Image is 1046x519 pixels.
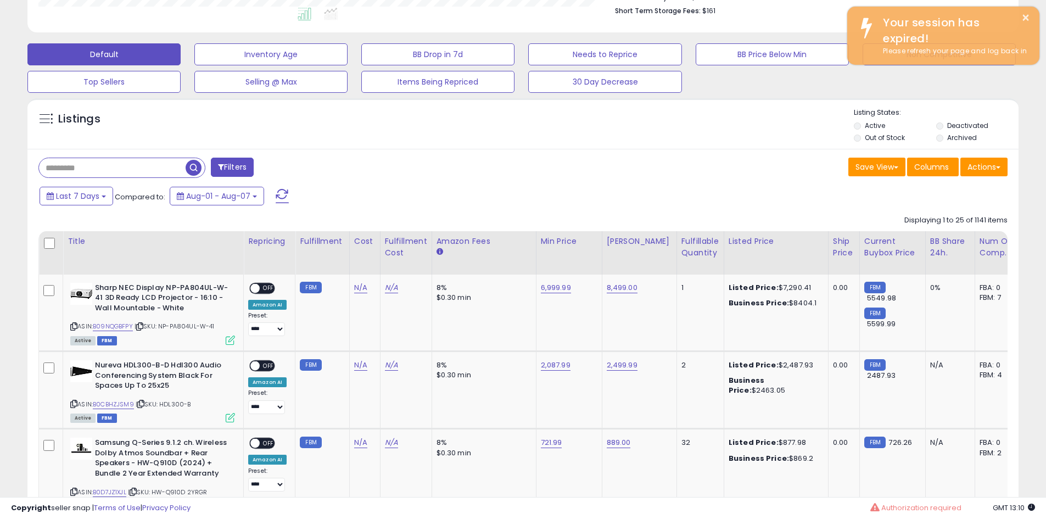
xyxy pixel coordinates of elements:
[186,191,250,202] span: Aug-01 - Aug-07
[864,359,886,371] small: FBM
[11,503,51,513] strong: Copyright
[960,158,1008,176] button: Actions
[93,322,133,331] a: B09NQGBFPY
[865,121,885,130] label: Active
[729,453,789,464] b: Business Price:
[70,360,92,382] img: 21AbbqDuQWL._SL40_.jpg
[904,215,1008,226] div: Displaying 1 to 25 of 1141 items
[70,414,96,423] span: All listings currently available for purchase on Amazon
[194,71,348,93] button: Selling @ Max
[833,360,851,370] div: 0.00
[947,133,977,142] label: Archived
[115,192,165,202] span: Compared to:
[729,282,779,293] b: Listed Price:
[607,437,631,448] a: 889.00
[260,283,277,293] span: OFF
[300,359,321,371] small: FBM
[437,360,528,370] div: 8%
[681,283,715,293] div: 1
[729,360,779,370] b: Listed Price:
[248,389,287,414] div: Preset:
[260,439,277,448] span: OFF
[170,187,264,205] button: Aug-01 - Aug-07
[70,283,92,305] img: 31rw0P424gL._SL40_.jpg
[681,236,719,259] div: Fulfillable Quantity
[729,437,779,448] b: Listed Price:
[300,282,321,293] small: FBM
[361,43,514,65] button: BB Drop in 7d
[136,400,191,409] span: | SKU: HDL300-B
[248,455,287,465] div: Amazon AI
[729,283,820,293] div: $7,290.41
[702,5,715,16] span: $161
[437,247,443,257] small: Amazon Fees.
[94,503,141,513] a: Terms of Use
[248,377,287,387] div: Amazon AI
[867,319,896,329] span: 5599.99
[729,298,789,308] b: Business Price:
[914,161,949,172] span: Columns
[385,282,398,293] a: N/A
[248,300,287,310] div: Amazon AI
[729,298,820,308] div: $8404.1
[541,437,562,448] a: 721.99
[865,133,905,142] label: Out of Stock
[95,438,228,481] b: Samsung Q-Series 9.1.2 ch. Wireless Dolby Atmos Soundbar + Rear Speakers - HW-Q910D (2024) + Bund...
[681,438,715,448] div: 32
[70,438,92,460] img: 31-1oJj65xL._SL40_.jpg
[541,236,597,247] div: Min Price
[437,283,528,293] div: 8%
[437,448,528,458] div: $0.30 min
[437,236,532,247] div: Amazon Fees
[248,467,287,492] div: Preset:
[437,438,528,448] div: 8%
[833,236,855,259] div: Ship Price
[27,43,181,65] button: Default
[980,283,1016,293] div: FBA: 0
[385,236,427,259] div: Fulfillment Cost
[248,312,287,337] div: Preset:
[194,43,348,65] button: Inventory Age
[95,360,228,394] b: Nureva HDL300-B-D Hdl300 Audio Conferencing System Black For Spaces Up To 25x25
[354,360,367,371] a: N/A
[437,293,528,303] div: $0.30 min
[867,370,896,381] span: 2487.93
[541,282,571,293] a: 6,999.99
[11,503,191,514] div: seller snap | |
[729,236,824,247] div: Listed Price
[993,503,1035,513] span: 2025-08-18 13:10 GMT
[980,360,1016,370] div: FBA: 0
[888,437,912,448] span: 726.26
[947,121,988,130] label: Deactivated
[56,191,99,202] span: Last 7 Days
[607,236,672,247] div: [PERSON_NAME]
[607,282,637,293] a: 8,499.00
[541,360,570,371] a: 2,087.99
[980,293,1016,303] div: FBM: 7
[40,187,113,205] button: Last 7 Days
[854,108,1019,118] p: Listing States:
[70,336,96,345] span: All listings currently available for purchase on Amazon
[833,438,851,448] div: 0.00
[864,437,886,448] small: FBM
[354,236,376,247] div: Cost
[696,43,849,65] button: BB Price Below Min
[980,438,1016,448] div: FBA: 0
[615,6,701,15] b: Short Term Storage Fees:
[848,158,905,176] button: Save View
[361,71,514,93] button: Items Being Repriced
[211,158,254,177] button: Filters
[875,15,1031,46] div: Your session has expired!
[867,293,896,303] span: 5549.98
[385,437,398,448] a: N/A
[729,376,820,395] div: $2463.05
[385,360,398,371] a: N/A
[729,438,820,448] div: $877.98
[70,283,235,344] div: ASIN:
[260,361,277,371] span: OFF
[70,360,235,421] div: ASIN:
[729,360,820,370] div: $2,487.93
[980,236,1020,259] div: Num of Comp.
[528,43,681,65] button: Needs to Reprice
[864,308,886,319] small: FBM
